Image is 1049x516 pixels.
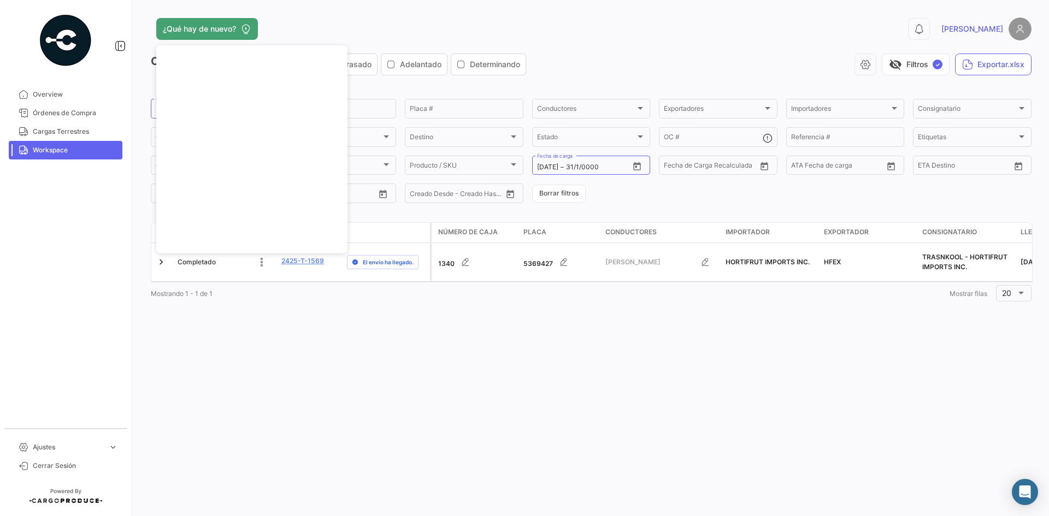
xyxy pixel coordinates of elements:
span: Consignatario [918,106,1016,114]
img: placeholder-user.png [1009,17,1032,40]
div: 1340 [438,251,515,273]
button: Open calendar [375,186,391,202]
span: TRASNKOOL - HORTIFRUT IMPORTS INC. [922,253,1007,271]
datatable-header-cell: Conductores [601,223,721,242]
input: Hasta [566,163,610,171]
img: powered-by.png [38,13,93,68]
span: Mostrar filas [950,289,987,298]
span: Placa [523,227,546,237]
span: Condición [156,163,254,171]
button: Open calendar [883,158,899,174]
a: Órdenes de Compra [9,104,122,122]
button: visibility_offFiltros✓ [882,54,950,75]
input: Desde [664,163,683,171]
span: Cargas Terrestres [33,127,118,137]
span: Producto / SKU [410,163,508,171]
button: Adelantado [381,54,447,75]
a: Cargas Terrestres [9,122,122,141]
span: Exportador [824,227,869,237]
a: Expand/Collapse Row [156,257,167,268]
span: Destino [410,135,508,143]
span: Origen [156,135,254,143]
input: Desde [918,163,938,171]
span: [PERSON_NAME] [941,23,1003,34]
button: Open calendar [502,186,518,202]
div: Abrir Intercom Messenger [1012,479,1038,505]
div: 5369427 [523,251,597,273]
datatable-header-cell: Consignatario [918,223,1016,242]
span: Importadores [791,106,889,114]
button: Borrar filtros [532,185,586,203]
span: Completado [178,257,216,267]
button: Exportar.xlsx [955,54,1032,75]
span: ✓ [933,60,942,69]
input: Desde [156,191,175,199]
span: Mostrando 1 - 1 de 1 [151,289,213,298]
span: Número de Caja [438,227,498,237]
button: Open calendar [629,158,645,174]
span: Estado [537,135,635,143]
input: Hasta [691,163,735,171]
span: ¿Qué hay de nuevo? [163,23,236,34]
span: Cerrar Sesión [33,461,118,471]
datatable-header-cell: Placa [519,223,601,242]
h3: Cargas Terrestres [151,54,529,75]
button: Open calendar [1010,158,1027,174]
span: Exportadores [664,106,762,114]
datatable-header-cell: Número de Caja [432,223,519,242]
datatable-header-cell: Delay Status [343,228,430,237]
a: Workspace [9,141,122,159]
span: Conductores [537,106,635,114]
span: Overview [33,90,118,99]
span: – [561,163,564,171]
button: ¿Qué hay de nuevo? [156,18,258,40]
span: Workspace [33,145,118,155]
span: Determinando [470,59,520,70]
span: Ajustes [33,442,104,452]
input: ATA Desde [791,163,824,171]
span: visibility_off [889,58,902,71]
span: HORTIFRUT IMPORTS INC. [726,258,810,266]
span: Conductores [605,227,657,237]
span: El envío ha llegado. [363,258,414,266]
input: Desde [537,163,558,171]
span: Retrasado [334,59,372,70]
input: ATA Hasta [832,163,876,171]
span: HFEX [824,258,841,266]
span: expand_more [108,442,118,452]
span: 20 [1002,288,1011,298]
span: Importador [726,227,770,237]
button: Determinando [451,54,526,75]
span: Órdenes de Compra [33,108,118,118]
span: Etiquetas [918,135,1016,143]
span: Consignatario [922,227,977,237]
datatable-header-cell: Importador [721,223,820,242]
a: 2425-T-1569 [281,256,324,266]
span: [PERSON_NAME] [605,257,694,267]
a: Overview [9,85,122,104]
input: Creado Hasta [458,191,502,199]
datatable-header-cell: Exportador [820,223,918,242]
button: Open calendar [756,158,773,174]
input: Creado Desde [410,191,450,199]
input: Hasta [945,163,989,171]
span: Adelantado [400,59,441,70]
